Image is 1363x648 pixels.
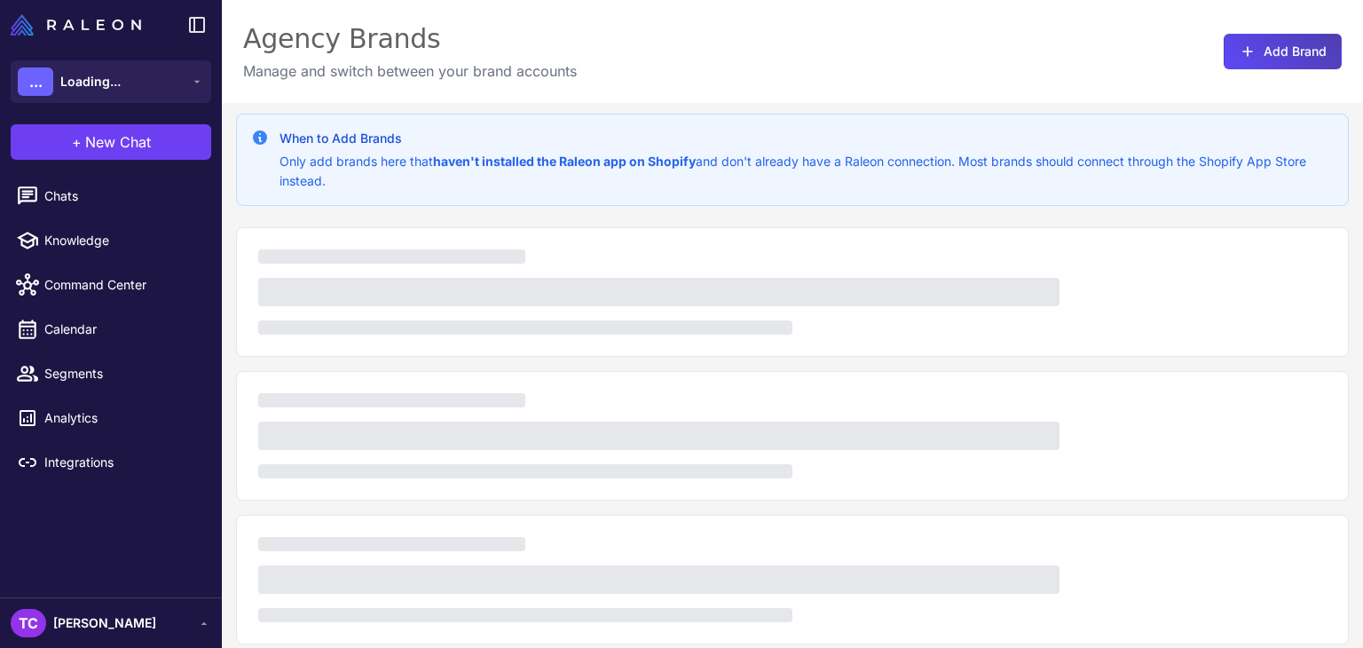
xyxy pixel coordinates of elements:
[11,60,211,103] button: ...Loading...
[11,14,141,36] img: Raleon Logo
[44,408,201,428] span: Analytics
[280,152,1334,191] p: Only add brands here that and don't already have a Raleon connection. Most brands should connect ...
[11,609,46,637] div: TC
[44,453,201,472] span: Integrations
[44,231,201,250] span: Knowledge
[7,355,215,392] a: Segments
[53,613,156,633] span: [PERSON_NAME]
[44,364,201,383] span: Segments
[44,275,201,295] span: Command Center
[243,21,577,57] div: Agency Brands
[85,131,151,153] span: New Chat
[7,311,215,348] a: Calendar
[1224,34,1342,69] button: Add Brand
[7,266,215,304] a: Command Center
[18,67,53,96] div: ...
[60,72,121,91] span: Loading...
[7,222,215,259] a: Knowledge
[243,60,577,82] p: Manage and switch between your brand accounts
[7,178,215,215] a: Chats
[7,444,215,481] a: Integrations
[72,131,82,153] span: +
[280,129,1334,148] h3: When to Add Brands
[44,320,201,339] span: Calendar
[7,399,215,437] a: Analytics
[44,186,201,206] span: Chats
[433,154,696,169] strong: haven't installed the Raleon app on Shopify
[11,124,211,160] button: +New Chat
